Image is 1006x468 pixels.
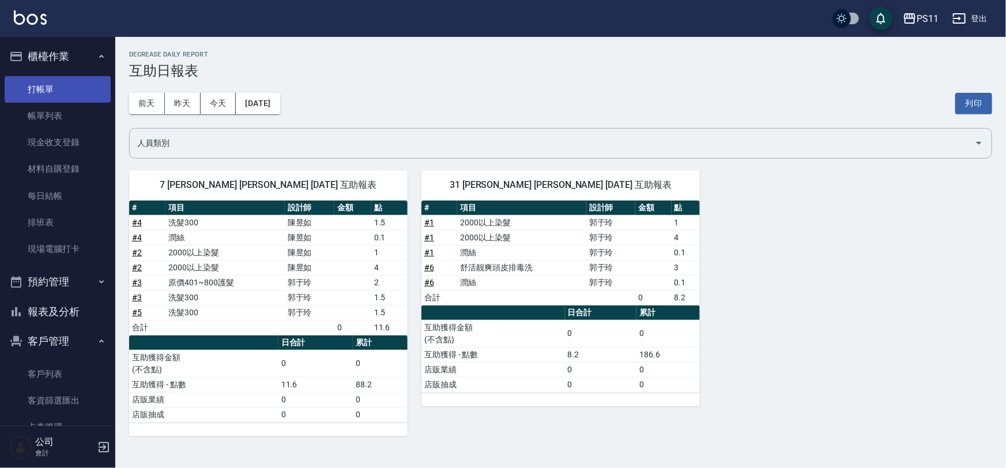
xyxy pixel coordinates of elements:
[129,377,278,392] td: 互助獲得 - 點數
[457,215,586,230] td: 2000以上染髮
[236,93,280,114] button: [DATE]
[201,93,236,114] button: 今天
[636,305,700,320] th: 累計
[5,76,111,103] a: 打帳單
[948,8,992,29] button: 登出
[586,230,635,245] td: 郭于玲
[565,347,636,362] td: 8.2
[129,350,278,377] td: 互助獲得金額 (不含點)
[371,290,408,305] td: 1.5
[5,361,111,387] a: 客戶列表
[5,183,111,209] a: 每日結帳
[165,305,284,320] td: 洗髮300
[421,347,565,362] td: 互助獲得 - 點數
[165,260,284,275] td: 2000以上染髮
[132,263,142,272] a: #2
[334,320,371,335] td: 0
[371,260,408,275] td: 4
[421,362,565,377] td: 店販業績
[565,320,636,347] td: 0
[672,230,700,245] td: 4
[371,320,408,335] td: 11.6
[636,320,700,347] td: 0
[129,63,992,79] h3: 互助日報表
[869,7,892,30] button: save
[672,201,700,216] th: 點
[353,350,408,377] td: 0
[285,201,335,216] th: 設計師
[371,215,408,230] td: 1.5
[35,436,94,448] h5: 公司
[970,134,988,152] button: Open
[5,326,111,356] button: 客戶管理
[165,201,284,216] th: 項目
[278,335,353,350] th: 日合計
[129,201,408,335] table: a dense table
[457,201,586,216] th: 項目
[636,377,700,392] td: 0
[134,133,970,153] input: 人員名稱
[917,12,939,26] div: PS11
[424,278,434,287] a: #6
[457,260,586,275] td: 舒活靓爽頭皮排毒洗
[457,230,586,245] td: 2000以上染髮
[5,156,111,182] a: 材料自購登錄
[14,10,47,25] img: Logo
[635,290,671,305] td: 0
[285,215,335,230] td: 陳昱如
[278,392,353,407] td: 0
[955,93,992,114] button: 列印
[165,230,284,245] td: 潤絲
[5,267,111,297] button: 預約管理
[285,230,335,245] td: 陳昱如
[672,290,700,305] td: 8.2
[5,103,111,129] a: 帳單列表
[435,179,686,191] span: 31 [PERSON_NAME] [PERSON_NAME] [DATE] 互助報表
[129,392,278,407] td: 店販業績
[5,236,111,262] a: 現場電腦打卡
[129,51,992,58] h2: Decrease Daily Report
[586,260,635,275] td: 郭于玲
[672,275,700,290] td: 0.1
[9,436,32,459] img: Person
[586,201,635,216] th: 設計師
[132,278,142,287] a: #3
[635,201,671,216] th: 金額
[672,260,700,275] td: 3
[132,233,142,242] a: #4
[285,275,335,290] td: 郭于玲
[371,201,408,216] th: 點
[586,215,635,230] td: 郭于玲
[424,263,434,272] a: #6
[353,335,408,350] th: 累計
[672,245,700,260] td: 0.1
[129,93,165,114] button: 前天
[353,377,408,392] td: 88.2
[672,215,700,230] td: 1
[129,407,278,422] td: 店販抽成
[353,407,408,422] td: 0
[165,290,284,305] td: 洗髮300
[371,245,408,260] td: 1
[898,7,943,31] button: PS11
[565,305,636,320] th: 日合計
[565,377,636,392] td: 0
[165,93,201,114] button: 昨天
[421,201,700,305] table: a dense table
[334,201,371,216] th: 金額
[132,248,142,257] a: #2
[371,305,408,320] td: 1.5
[5,41,111,71] button: 櫃檯作業
[421,377,565,392] td: 店販抽成
[5,297,111,327] button: 報表及分析
[5,387,111,414] a: 客資篩選匯出
[371,230,408,245] td: 0.1
[636,347,700,362] td: 186.6
[424,218,434,227] a: #1
[278,407,353,422] td: 0
[285,290,335,305] td: 郭于玲
[424,233,434,242] a: #1
[565,362,636,377] td: 0
[353,392,408,407] td: 0
[129,201,165,216] th: #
